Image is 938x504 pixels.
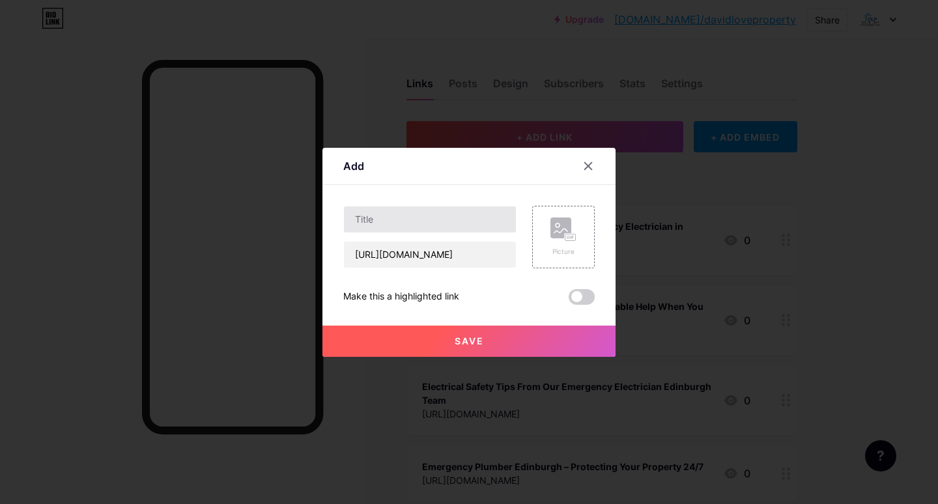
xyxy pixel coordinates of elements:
button: Save [322,326,616,357]
span: Save [455,335,484,346]
div: Add [343,158,364,174]
input: Title [344,206,516,232]
div: Make this a highlighted link [343,289,459,305]
input: URL [344,242,516,268]
div: Picture [550,247,576,257]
